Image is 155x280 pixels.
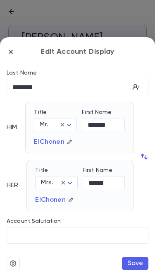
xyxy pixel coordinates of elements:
[34,109,47,116] label: Title
[35,196,65,204] p: ElChonen
[34,118,77,131] div: Mr.
[41,47,114,56] div: Edit Account Display
[34,138,64,146] p: ElChonen
[82,109,112,116] label: First Name
[7,70,37,76] label: Last Name
[35,176,77,189] div: Mrs.
[40,121,48,128] span: Mr.
[7,218,61,224] label: Account Salutation
[122,257,148,270] button: Save
[7,181,18,190] p: HER
[35,167,48,174] label: Title
[41,179,53,186] span: Mrs.
[7,123,17,132] p: HIM
[83,167,112,174] label: First Name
